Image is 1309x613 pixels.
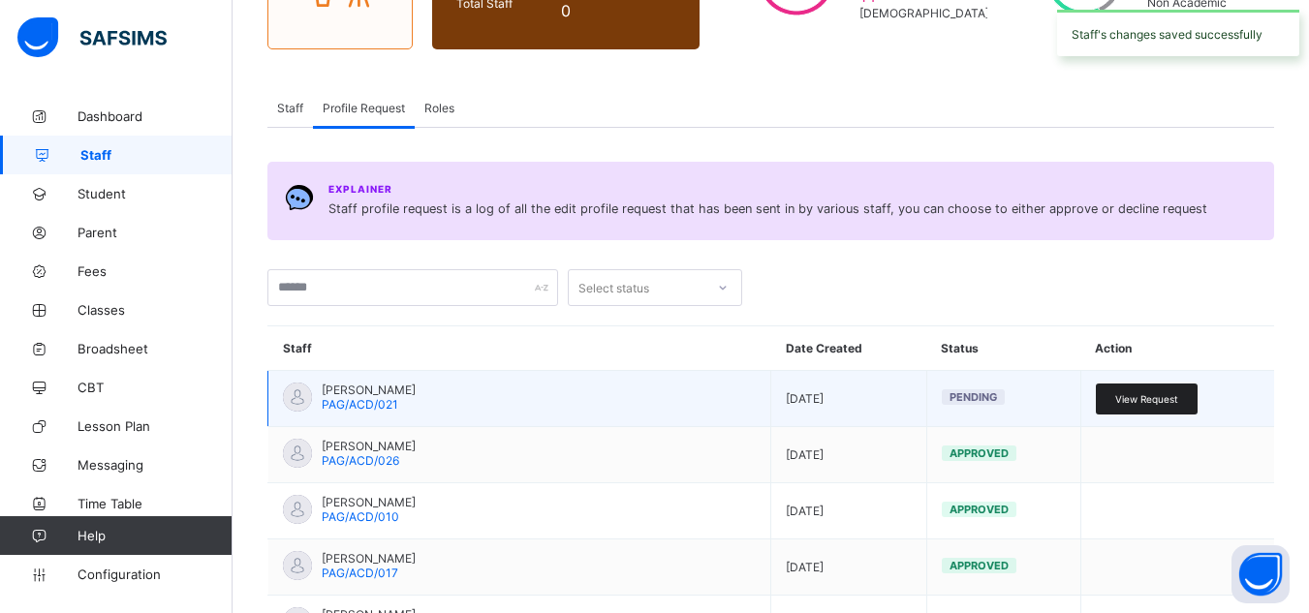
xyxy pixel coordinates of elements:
span: Broadsheet [78,341,233,356]
img: safsims [17,17,167,58]
span: Explainer [328,183,392,195]
span: CBT [78,380,233,395]
span: 0 [561,1,676,20]
span: Lesson Plan [78,418,233,434]
div: Select status [578,269,649,306]
span: Dashboard [78,108,233,124]
img: default.svg [283,495,312,524]
span: PAG/ACD/026 [322,453,399,468]
span: Staff profile request is a log of all the edit profile request that has been sent in by various s... [328,199,1207,219]
button: Open asap [1231,545,1290,603]
span: Pending [950,390,997,404]
span: Student [78,186,233,201]
span: Roles [424,101,454,115]
span: Configuration [78,567,232,582]
img: default.svg [283,439,312,468]
span: Time Table [78,496,233,511]
span: [DEMOGRAPHIC_DATA] [859,6,989,20]
span: [PERSON_NAME] [322,495,416,509]
img: default.svg [283,551,312,580]
th: Status [926,326,1080,371]
span: Profile Request [323,101,405,115]
span: PAG/ACD/021 [322,397,398,412]
span: [DATE] [786,447,912,462]
span: View Request [1115,393,1178,405]
img: Chat.054c5d80b312491b9f15f6fadeacdca6.svg [285,183,314,212]
span: [PERSON_NAME] [322,383,416,397]
span: Approved [950,503,1009,516]
span: [DATE] [786,560,912,574]
span: Help [78,528,232,543]
th: Staff [268,326,771,371]
span: Classes [78,302,233,318]
span: Approved [950,446,1009,460]
span: Staff [277,101,303,115]
span: PAG/ACD/010 [322,509,399,524]
div: Staff's changes saved successfully [1057,10,1299,56]
th: Date Created [771,326,927,371]
span: [DATE] [786,504,912,518]
span: Parent [78,225,233,240]
span: Approved [950,559,1009,572]
span: Fees [78,263,233,279]
span: [PERSON_NAME] [322,439,416,453]
span: Staff [80,147,233,163]
img: default.svg [283,383,312,412]
span: Messaging [78,457,233,473]
span: PAG/ACD/017 [322,566,398,580]
span: [DATE] [786,391,912,406]
span: [PERSON_NAME] [322,551,416,566]
th: Action [1080,326,1274,371]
